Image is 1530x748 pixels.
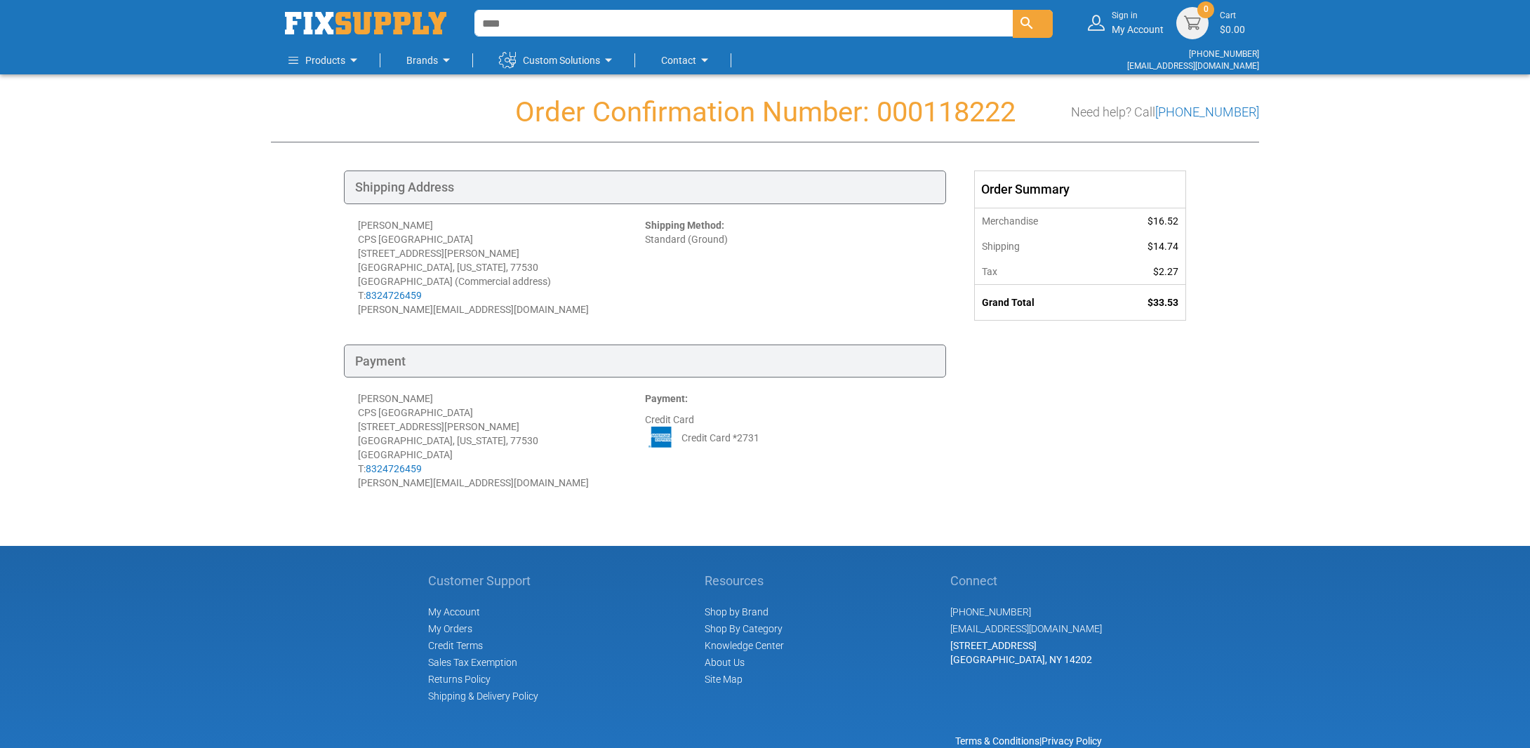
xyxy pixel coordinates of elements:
[344,345,946,378] div: Payment
[1220,10,1245,22] small: Cart
[705,657,745,668] a: About Us
[645,393,688,404] strong: Payment:
[358,218,645,316] div: [PERSON_NAME] CPS [GEOGRAPHIC_DATA] [STREET_ADDRESS][PERSON_NAME] [GEOGRAPHIC_DATA], [US_STATE], ...
[705,640,784,651] a: Knowledge Center
[982,297,1035,308] strong: Grand Total
[1112,10,1164,36] div: My Account
[1204,4,1209,15] span: 0
[645,427,677,448] img: AE
[950,574,1102,588] h5: Connect
[705,623,783,634] a: Shop By Category
[366,463,422,474] a: 8324726459
[705,606,769,617] a: Shop by Brand
[1147,241,1178,252] span: $14.74
[428,606,480,617] span: My Account
[1153,266,1178,277] span: $2.27
[645,220,724,231] strong: Shipping Method:
[285,12,446,34] a: store logo
[428,640,483,651] span: Credit Terms
[1155,105,1259,119] a: [PHONE_NUMBER]
[705,574,784,588] h5: Resources
[428,674,491,685] a: Returns Policy
[406,46,455,74] a: Brands
[975,208,1103,234] th: Merchandise
[705,674,743,685] a: Site Map
[428,657,517,668] span: Sales Tax Exemption
[288,46,362,74] a: Products
[975,234,1103,259] th: Shipping
[1220,24,1245,35] span: $0.00
[950,640,1092,665] span: [STREET_ADDRESS] [GEOGRAPHIC_DATA], NY 14202
[1127,61,1259,71] a: [EMAIL_ADDRESS][DOMAIN_NAME]
[645,392,932,490] div: Credit Card
[1189,49,1259,59] a: [PHONE_NUMBER]
[645,218,932,316] div: Standard (Ground)
[358,392,645,490] div: [PERSON_NAME] CPS [GEOGRAPHIC_DATA] [STREET_ADDRESS][PERSON_NAME] [GEOGRAPHIC_DATA], [US_STATE], ...
[681,431,759,445] span: Credit Card *2731
[975,171,1185,208] div: Order Summary
[661,46,713,74] a: Contact
[285,12,446,34] img: Fix Industrial Supply
[366,290,422,301] a: 8324726459
[950,606,1031,617] a: [PHONE_NUMBER]
[344,171,946,204] div: Shipping Address
[271,97,1259,128] h1: Order Confirmation Number: 000118222
[1112,10,1164,22] small: Sign in
[950,623,1102,634] a: [EMAIL_ADDRESS][DOMAIN_NAME]
[1147,297,1178,308] span: $33.53
[1071,105,1259,119] h3: Need help? Call
[1042,735,1102,747] a: Privacy Policy
[1147,215,1178,227] span: $16.52
[428,690,538,702] a: Shipping & Delivery Policy
[428,574,538,588] h5: Customer Support
[955,735,1039,747] a: Terms & Conditions
[975,259,1103,285] th: Tax
[428,623,472,634] span: My Orders
[499,46,617,74] a: Custom Solutions
[428,734,1102,748] div: |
